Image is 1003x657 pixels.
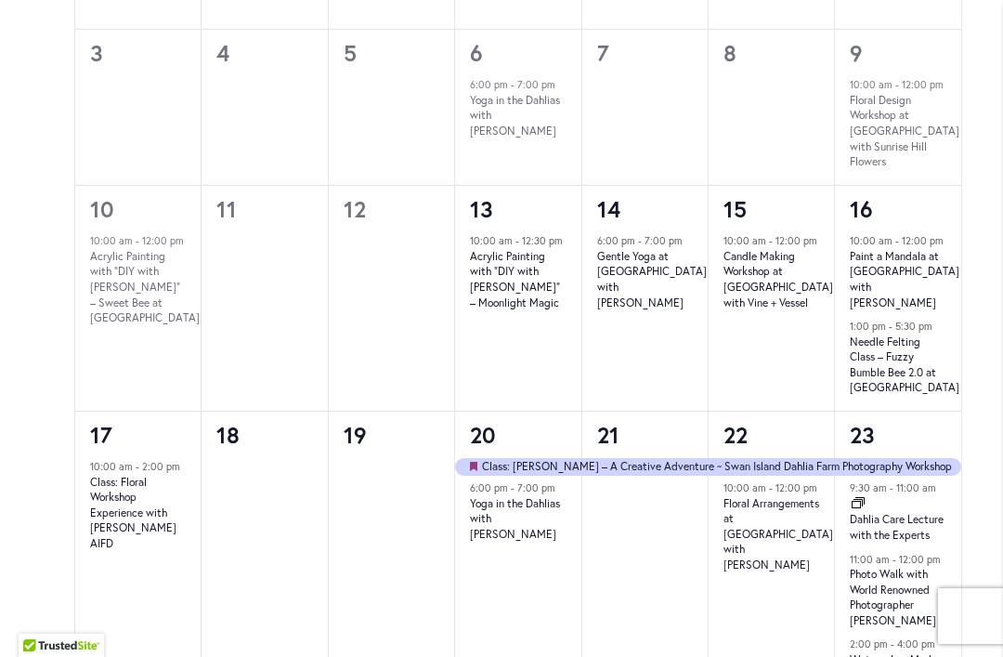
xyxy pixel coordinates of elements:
[723,249,833,310] a: Candle Making Workshop at [GEOGRAPHIC_DATA] with Vine + Vessel
[90,420,112,450] a: 17
[597,234,635,247] time: 6:00 pm
[136,234,139,247] span: -
[850,194,873,224] a: 16
[850,335,959,396] a: Needle Felting Class – Fuzzy Bumble Bee 2.0 at [GEOGRAPHIC_DATA]
[895,78,899,91] span: -
[850,420,875,450] a: 23
[850,638,888,651] time: 2:00 pm
[470,496,560,542] a: Yoga in the Dahlias with [PERSON_NAME]
[850,249,959,310] a: Paint a Mandala at [GEOGRAPHIC_DATA] with [PERSON_NAME]
[891,638,894,651] span: -
[638,234,642,247] span: -
[723,194,747,224] a: 15
[850,567,936,628] a: Photo Walk with World Renowned Photographer [PERSON_NAME]
[850,320,886,333] time: 1:00 pm
[522,234,563,247] time: 12:30 pm
[897,638,935,651] time: 4:00 pm
[850,553,890,566] time: 11:00 am
[216,38,229,68] time: 4
[470,78,508,91] time: 6:00 pm
[511,78,515,91] span: -
[14,591,66,643] iframe: Launch Accessibility Center
[895,320,932,333] time: 5:30 pm
[850,234,892,247] time: 10:00 am
[723,38,736,68] time: 8
[850,38,863,68] a: 9
[470,38,483,68] a: 6
[515,234,519,247] span: -
[344,194,366,224] time: 12
[723,234,766,247] time: 10:00 am
[142,234,184,247] time: 12:00 pm
[470,93,560,138] a: Yoga in the Dahlias with [PERSON_NAME]
[597,194,620,224] a: 14
[769,234,773,247] span: -
[136,460,139,473] span: -
[344,38,357,68] time: 5
[470,234,513,247] time: 10:00 am
[90,38,103,68] time: 3
[216,194,237,224] time: 11
[597,249,707,310] a: Gentle Yoga at [GEOGRAPHIC_DATA] with [PERSON_NAME]
[902,78,944,91] time: 12:00 pm
[892,553,896,566] span: -
[90,460,133,473] time: 10:00 am
[597,420,619,450] a: 21
[902,234,944,247] time: 12:00 pm
[90,475,176,551] a: Class: Floral Workshop Experience with [PERSON_NAME] AIFD
[344,420,367,450] time: 19
[216,420,240,450] time: 18
[517,78,555,91] time: 7:00 pm
[90,194,114,224] a: 10
[723,420,748,450] a: 22
[142,460,180,473] time: 2:00 pm
[90,234,133,247] time: 10:00 am
[889,320,892,333] span: -
[645,234,683,247] time: 7:00 pm
[470,420,496,450] a: 20
[850,93,959,169] a: Floral Design Workshop at [GEOGRAPHIC_DATA] with Sunrise Hill Flowers
[850,78,892,91] time: 10:00 am
[723,496,833,572] a: Floral Arrangements at [GEOGRAPHIC_DATA] with [PERSON_NAME]
[850,512,944,543] a: Dahlia Care Lecture with the Experts
[90,249,200,325] a: Acrylic Painting with “DIY with [PERSON_NAME]” – Sweet Bee at [GEOGRAPHIC_DATA]
[470,249,560,310] a: Acrylic Painting with “DIY with [PERSON_NAME]” – Moonlight Magic
[895,234,899,247] span: -
[597,38,609,68] time: 7
[899,553,941,566] time: 12:00 pm
[470,194,493,224] a: 13
[775,234,817,247] time: 12:00 pm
